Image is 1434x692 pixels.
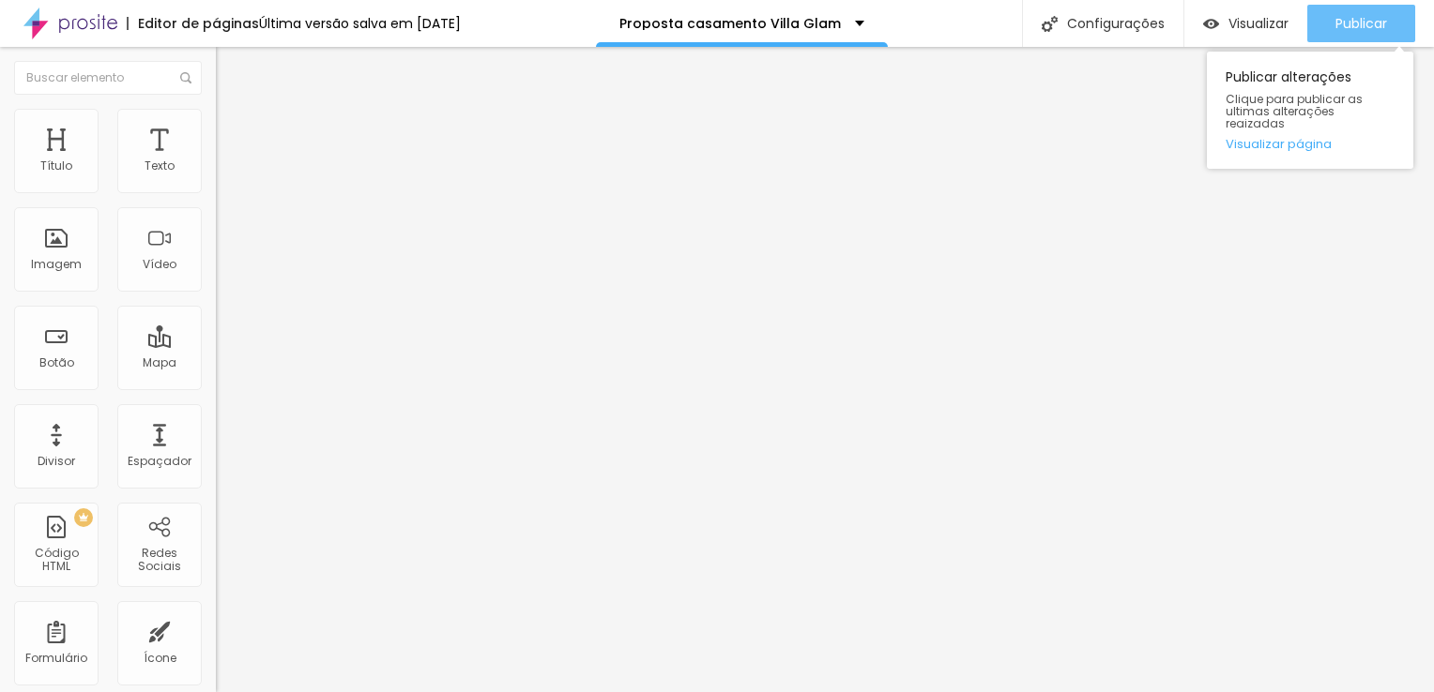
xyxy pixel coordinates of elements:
[144,652,176,665] div: Ícone
[216,47,1434,692] iframe: Editor
[39,356,74,369] div: Botão
[1203,16,1219,32] img: view-1.svg
[259,17,461,30] div: Última versão salva em [DATE]
[14,61,202,95] input: Buscar elemento
[25,652,87,665] div: Formulário
[1184,5,1307,42] button: Visualizar
[143,356,176,369] div: Mapa
[1207,52,1413,169] div: Publicar alterações
[127,17,259,30] div: Editor de páginas
[1042,16,1058,32] img: Icone
[31,258,82,271] div: Imagem
[1307,5,1415,42] button: Publicar
[40,159,72,173] div: Título
[128,455,191,468] div: Espaçador
[122,547,196,574] div: Redes Sociais
[19,547,93,574] div: Código HTML
[1335,16,1387,31] span: Publicar
[619,17,841,30] p: Proposta casamento Villa Glam
[1226,138,1395,150] a: Visualizar página
[1226,93,1395,130] span: Clique para publicar as ultimas alterações reaizadas
[180,72,191,83] img: Icone
[1228,16,1289,31] span: Visualizar
[145,159,175,173] div: Texto
[38,455,75,468] div: Divisor
[143,258,176,271] div: Vídeo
